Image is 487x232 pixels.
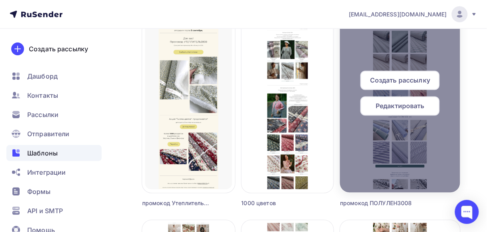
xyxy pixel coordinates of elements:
div: 1000 цветов [241,200,311,208]
a: Формы [6,184,102,200]
a: Контакты [6,87,102,103]
span: Контакты [27,91,58,100]
a: Дашборд [6,68,102,84]
span: API и SMTP [27,206,63,216]
span: Дашборд [27,71,58,81]
div: Создать рассылку [29,44,88,54]
span: Шаблоны [27,148,58,158]
div: промокод Утеплитель3008 [142,200,212,208]
span: Создать рассылку [370,76,430,85]
a: [EMAIL_ADDRESS][DOMAIN_NAME] [349,6,477,22]
a: Рассылки [6,107,102,123]
span: Рассылки [27,110,58,119]
span: Интеграции [27,167,66,177]
a: Отправители [6,126,102,142]
span: Формы [27,187,51,196]
span: [EMAIL_ADDRESS][DOMAIN_NAME] [349,10,447,18]
span: Редактировать [376,101,425,111]
a: Шаблоны [6,145,102,161]
span: Отправители [27,129,70,139]
div: промокод ПОЛУЛЕН3008 [340,200,430,208]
